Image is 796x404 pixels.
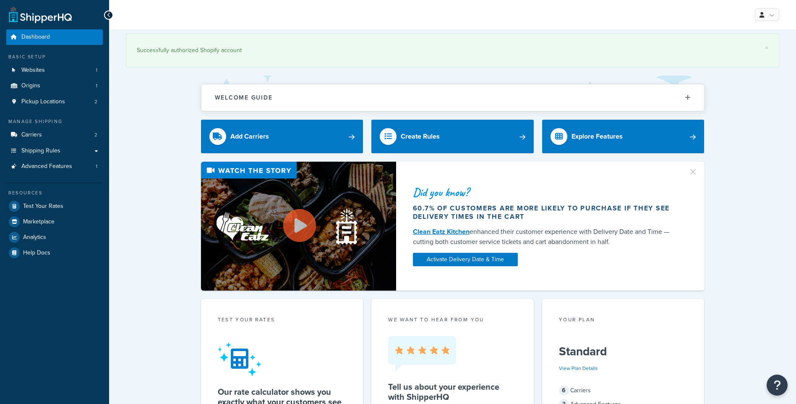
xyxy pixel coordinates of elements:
a: Create Rules [371,120,534,153]
a: Shipping Rules [6,143,103,159]
span: 1 [96,163,97,170]
a: Dashboard [6,29,103,45]
h5: Standard [559,345,688,358]
h2: Welcome Guide [215,94,273,101]
div: Test your rates [218,316,347,325]
a: Clean Eatz Kitchen [413,227,470,236]
span: Advanced Features [21,163,72,170]
span: 1 [96,67,97,74]
span: Analytics [23,234,46,241]
a: Marketplace [6,214,103,229]
a: Advanced Features1 [6,159,103,174]
a: Websites1 [6,63,103,78]
div: Basic Setup [6,53,103,60]
a: Pickup Locations2 [6,94,103,110]
span: Test Your Rates [23,203,63,210]
span: 2 [94,131,97,139]
div: Did you know? [413,186,678,198]
button: Open Resource Center [767,375,788,396]
li: Websites [6,63,103,78]
li: Pickup Locations [6,94,103,110]
a: View Plan Details [559,365,598,372]
div: Manage Shipping [6,118,103,125]
div: Successfully authorized Shopify account [137,45,768,56]
div: Add Carriers [230,131,269,142]
div: Create Rules [401,131,440,142]
a: Carriers2 [6,127,103,143]
img: Video thumbnail [201,162,396,291]
a: Origins1 [6,78,103,94]
a: Add Carriers [201,120,363,153]
span: 2 [94,98,97,105]
span: Websites [21,67,45,74]
span: Shipping Rules [21,147,60,155]
span: Carriers [21,131,42,139]
a: × [765,45,768,51]
span: Help Docs [23,249,50,257]
span: Dashboard [21,34,50,41]
li: Origins [6,78,103,94]
a: Help Docs [6,245,103,260]
li: Carriers [6,127,103,143]
div: Carriers [559,385,688,396]
div: Explore Features [572,131,623,142]
p: we want to hear from you [388,316,517,323]
span: Origins [21,82,40,89]
h5: Tell us about your experience with ShipperHQ [388,382,517,402]
span: Pickup Locations [21,98,65,105]
button: Welcome Guide [201,84,704,111]
div: 60.7% of customers are more likely to purchase if they see delivery times in the cart [413,204,678,221]
span: 1 [96,82,97,89]
a: Activate Delivery Date & Time [413,253,518,266]
a: Explore Features [542,120,705,153]
span: Marketplace [23,218,55,226]
a: Analytics [6,230,103,245]
span: 6 [559,386,569,396]
div: Your Plan [559,316,688,325]
div: Resources [6,189,103,197]
li: Advanced Features [6,159,103,174]
div: enhanced their customer experience with Delivery Date and Time — cutting both customer service ti... [413,227,678,247]
a: Test Your Rates [6,199,103,214]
